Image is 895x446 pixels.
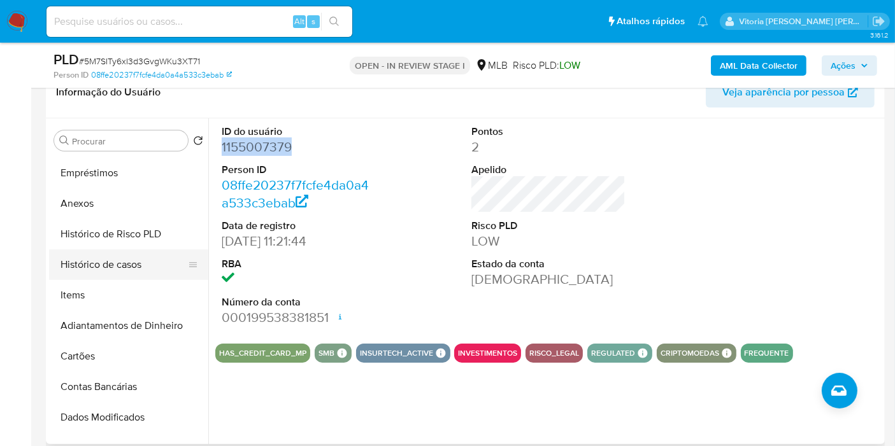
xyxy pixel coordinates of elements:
input: Procurar [72,136,183,147]
h1: Informação do Usuário [56,86,161,99]
dt: Número da conta [222,295,376,309]
button: Adiantamentos de Dinheiro [49,310,208,341]
span: # 5M7SITy6xI3d3GvgWKu3XT71 [79,55,200,67]
dd: 000199538381851 [222,309,376,326]
button: Empréstimos [49,158,208,188]
button: Dados Modificados [49,402,208,433]
button: Anexos [49,188,208,219]
button: Contas Bancárias [49,372,208,402]
span: 3.161.2 [870,30,889,40]
span: Alt [294,15,304,27]
span: Veja aparência por pessoa [722,77,845,108]
dt: ID do usuário [222,125,376,139]
dd: 2 [471,138,626,156]
p: OPEN - IN REVIEW STAGE I [350,57,470,74]
span: Ações [831,55,856,76]
button: search-icon [321,13,347,31]
span: Risco PLD: [513,59,580,73]
dt: Risco PLD [471,219,626,233]
dd: [DATE] 11:21:44 [222,232,376,250]
div: MLB [475,59,508,73]
dt: Pontos [471,125,626,139]
span: s [311,15,315,27]
p: vitoria.caldeira@mercadolivre.com [740,15,868,27]
b: AML Data Collector [720,55,798,76]
span: LOW [559,58,580,73]
dt: Estado da conta [471,257,626,271]
button: Ações [822,55,877,76]
a: Notificações [698,16,708,27]
dd: [DEMOGRAPHIC_DATA] [471,270,626,288]
dt: Apelido [471,163,626,177]
dt: Person ID [222,163,376,177]
button: Histórico de casos [49,249,198,280]
span: Atalhos rápidos [617,15,685,28]
a: Sair [872,15,885,28]
button: Retornar ao pedido padrão [193,136,203,150]
button: AML Data Collector [711,55,806,76]
a: 08ffe20237f7fcfe4da0a4a533c3ebab [91,69,232,81]
button: Items [49,280,208,310]
button: Procurar [59,136,69,146]
button: Veja aparência por pessoa [706,77,875,108]
a: 08ffe20237f7fcfe4da0a4a533c3ebab [222,176,369,212]
b: PLD [54,49,79,69]
button: Histórico de Risco PLD [49,219,208,249]
dd: 1155007379 [222,138,376,156]
input: Pesquise usuários ou casos... [47,13,352,30]
dt: RBA [222,257,376,271]
dt: Data de registro [222,219,376,233]
dd: LOW [471,232,626,250]
button: Cartões [49,341,208,372]
b: Person ID [54,69,89,81]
